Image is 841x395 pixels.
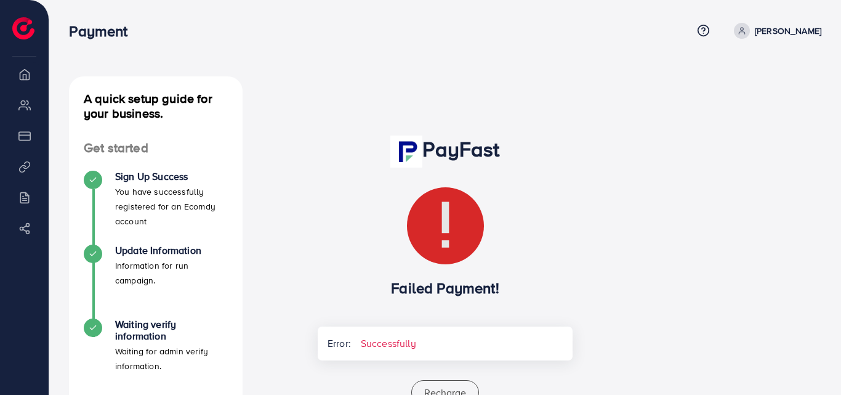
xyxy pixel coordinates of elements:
h4: Waiting verify information [115,319,228,342]
h4: A quick setup guide for your business. [69,91,243,121]
h4: Get started [69,140,243,156]
span: Error: [318,327,351,360]
img: logo [12,17,34,39]
h1: PayFast [318,136,573,168]
span: Successfully [351,327,426,360]
h3: Payment [69,22,137,40]
li: Update Information [69,245,243,319]
h4: Update Information [115,245,228,256]
h4: Sign Up Success [115,171,228,182]
li: Sign Up Success [69,171,243,245]
p: [PERSON_NAME] [755,23,821,38]
h3: Failed Payment! [318,279,573,297]
img: Error [407,187,484,264]
p: Waiting for admin verify information. [115,344,228,373]
a: [PERSON_NAME] [729,23,821,39]
p: Information for run campaign. [115,258,228,288]
img: PayFast [390,136,422,168]
li: Waiting verify information [69,319,243,393]
p: You have successfully registered for an Ecomdy account [115,184,228,229]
